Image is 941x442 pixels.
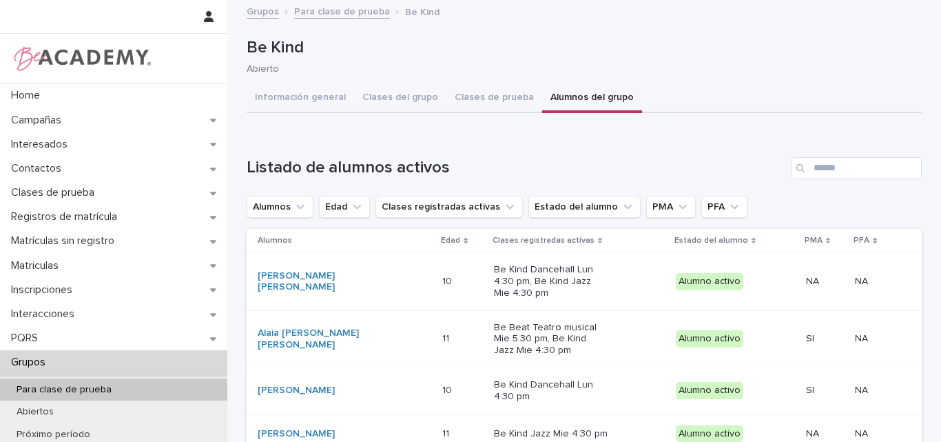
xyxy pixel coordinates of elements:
p: PFA [854,233,869,248]
p: Para clase de prueba [6,384,123,396]
p: 10 [442,382,455,396]
p: Be Beat Teatro musical Mie 5:30 pm, Be Kind Jazz Mie 4:30 pm [494,322,609,356]
tr: [PERSON_NAME] [PERSON_NAME] 1010 Be Kind Dancehall Lun 4:30 pm, Be Kind Jazz Mie 4:30 pmAlumno ac... [247,253,922,310]
button: Clases registradas activas [375,196,523,218]
p: Inscripciones [6,283,83,297]
p: Estado del alumno [674,233,748,248]
input: Search [791,157,922,179]
p: PQRS [6,332,49,345]
p: Alumnos [258,233,292,248]
a: [PERSON_NAME] [PERSON_NAME] [258,270,373,294]
p: Abierto [247,63,911,75]
a: [PERSON_NAME] [258,428,335,440]
div: Alumno activo [676,382,743,399]
p: Contactos [6,162,72,175]
p: Be Kind [247,38,916,58]
button: Clases de prueba [446,84,542,113]
h1: Listado de alumnos activos [247,158,785,178]
p: NA [855,382,871,396]
p: SI [806,382,817,396]
p: Matrículas sin registro [6,234,125,248]
p: Registros de matrícula [6,210,128,223]
p: Be Kind Jazz Mie 4:30 pm [494,428,609,440]
p: NA [855,330,871,345]
p: Abiertos [6,406,65,418]
p: Interacciones [6,308,85,321]
button: Edad [319,196,370,218]
p: Clases registradas activas [493,233,594,248]
p: Edad [441,233,460,248]
p: Clases de prueba [6,186,105,199]
p: NA [855,273,871,288]
button: PFA [701,196,747,218]
p: Be Kind [405,3,440,19]
button: Alumnos del grupo [542,84,642,113]
p: NA [806,273,822,288]
p: 11 [442,425,452,440]
button: PMA [646,196,696,218]
tr: [PERSON_NAME] 1010 Be Kind Dancehall Lun 4:30 pmAlumno activoSISI NANA [247,368,922,414]
tr: Alaia [PERSON_NAME] [PERSON_NAME] 1111 Be Beat Teatro musical Mie 5:30 pm, Be Kind Jazz Mie 4:30 ... [247,310,922,368]
a: [PERSON_NAME] [258,385,335,396]
a: Grupos [247,3,279,19]
p: 10 [442,273,455,288]
p: Próximo período [6,429,101,441]
p: Grupos [6,356,56,369]
p: 11 [442,330,452,345]
p: SI [806,330,817,345]
p: NA [806,425,822,440]
p: Be Kind Dancehall Lun 4:30 pm, Be Kind Jazz Mie 4:30 pm [494,264,609,299]
button: Clases del grupo [354,84,446,113]
a: Para clase de prueba [294,3,390,19]
p: PMA [805,233,823,248]
button: Alumnos [247,196,313,218]
p: Home [6,89,51,102]
div: Alumno activo [676,273,743,290]
p: Be Kind Dancehall Lun 4:30 pm [494,379,609,403]
a: Alaia [PERSON_NAME] [PERSON_NAME] [258,328,373,351]
p: Interesados [6,138,79,151]
p: Campañas [6,114,72,127]
div: Alumno activo [676,330,743,348]
p: Matriculas [6,259,70,272]
img: WPrjXfSUmiLcdUfaYY4Q [11,45,152,72]
p: NA [855,425,871,440]
button: Información general [247,84,354,113]
button: Estado del alumno [528,196,641,218]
